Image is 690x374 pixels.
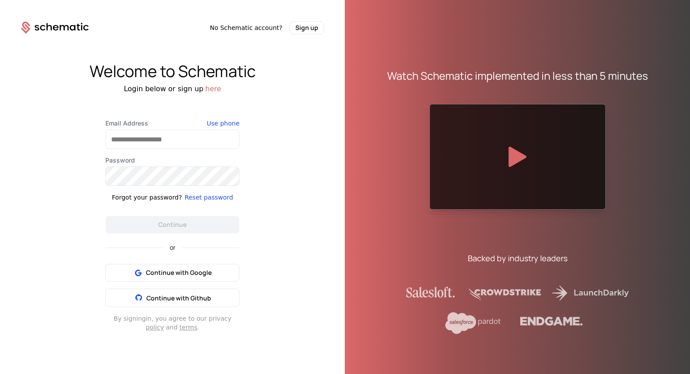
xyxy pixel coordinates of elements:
[146,324,164,331] a: policy
[163,244,183,251] span: or
[105,119,239,128] label: Email Address
[105,289,239,307] button: Continue with Github
[468,252,567,264] div: Backed by industry leaders
[146,294,211,302] span: Continue with Github
[105,156,239,165] label: Password
[179,324,198,331] a: terms
[105,216,239,233] button: Continue
[105,264,239,281] button: Continue with Google
[146,268,212,277] span: Continue with Google
[290,21,324,34] button: Sign up
[210,23,283,32] span: No Schematic account?
[185,193,233,202] button: Reset password
[105,314,239,332] div: By signing in , you agree to our privacy and .
[387,69,648,83] div: Watch Schematic implemented in less than 5 minutes
[112,193,182,202] div: Forgot your password?
[207,119,239,128] button: Use phone
[205,84,221,94] button: here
